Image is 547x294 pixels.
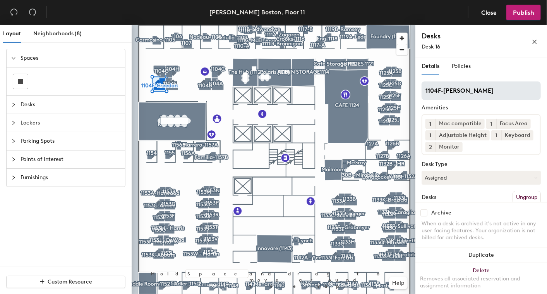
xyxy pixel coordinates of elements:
[422,161,541,168] div: Desk Type
[21,132,120,150] span: Parking Spots
[452,63,471,69] span: Policies
[11,102,16,107] span: collapsed
[430,120,432,128] span: 1
[436,119,485,129] div: Mac compatible
[48,278,93,285] span: Custom Resource
[3,30,21,37] span: Layout
[486,119,496,129] button: 1
[532,39,537,45] span: close
[11,175,16,180] span: collapsed
[513,9,534,16] span: Publish
[429,143,432,151] span: 2
[425,130,436,140] button: 1
[496,131,497,140] span: 1
[475,5,503,20] button: Close
[6,276,125,288] button: Custom Resource
[422,171,541,185] button: Assigned
[496,119,531,129] div: Focus Area
[425,119,436,129] button: 1
[21,49,120,67] span: Spaces
[422,220,541,241] div: When a desk is archived it's not active in any user-facing features. Your organization is not bil...
[513,191,541,204] button: Ungroup
[436,142,463,152] div: Monitor
[11,56,16,61] span: expanded
[420,275,542,289] div: Removes all associated reservation and assignment information
[436,130,490,140] div: Adjustable Height
[422,194,436,201] div: Desks
[10,8,18,16] span: undo
[481,9,497,16] span: Close
[431,210,451,216] div: Archive
[415,247,547,263] button: Duplicate
[430,131,432,140] span: 1
[210,7,305,17] div: [PERSON_NAME] Boston, Floor 11
[425,142,436,152] button: 2
[422,31,507,41] h4: Desks
[21,169,120,187] span: Furnishings
[422,43,440,50] span: Desk 16
[422,105,541,111] div: Amenities
[490,120,492,128] span: 1
[11,139,16,144] span: collapsed
[422,63,439,69] span: Details
[21,150,120,168] span: Points of Interest
[501,130,533,140] div: Keyboard
[389,277,408,289] button: Help
[491,130,501,140] button: 1
[21,96,120,114] span: Desks
[11,157,16,162] span: collapsed
[25,5,40,20] button: Redo (⌘ + ⇧ + Z)
[21,114,120,132] span: Lockers
[11,121,16,125] span: collapsed
[506,5,541,20] button: Publish
[33,30,82,37] span: Neighborhoods (8)
[6,5,22,20] button: Undo (⌘ + Z)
